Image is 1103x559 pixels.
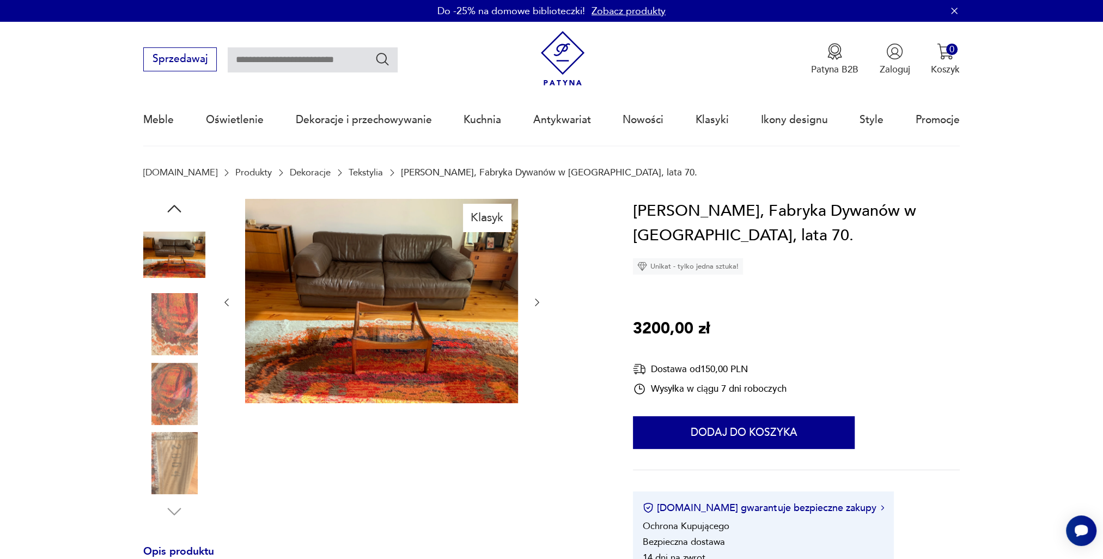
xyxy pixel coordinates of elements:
a: Antykwariat [533,95,591,145]
img: Zdjęcie produktu Dywan Płomień, Fabryka Dywanów w Kietrzu, lata 70. [143,363,205,425]
img: Patyna - sklep z meblami i dekoracjami vintage [535,31,590,86]
a: Tekstylia [349,167,383,178]
div: Wysyłka w ciągu 7 dni roboczych [633,382,786,396]
li: Bezpieczna dostawa [643,536,725,548]
a: Dekoracje i przechowywanie [295,95,431,145]
div: Dostawa od 150,00 PLN [633,362,786,376]
img: Zdjęcie produktu Dywan Płomień, Fabryka Dywanów w Kietrzu, lata 70. [143,224,205,286]
img: Zdjęcie produktu Dywan Płomień, Fabryka Dywanów w Kietrzu, lata 70. [143,293,205,355]
div: Unikat - tylko jedna sztuka! [633,258,743,275]
img: Ikona diamentu [637,262,647,271]
h1: [PERSON_NAME], Fabryka Dywanów w [GEOGRAPHIC_DATA], lata 70. [633,199,959,248]
img: Ikona strzałki w prawo [881,505,884,511]
div: Klasyk [463,204,511,231]
a: Promocje [916,95,960,145]
a: Nowości [623,95,663,145]
button: Szukaj [375,51,391,67]
img: Ikona dostawy [633,362,646,376]
img: Ikona medalu [826,43,843,60]
img: Ikona certyfikatu [643,502,654,513]
a: Meble [143,95,174,145]
a: Ikony designu [761,95,828,145]
p: Do -25% na domowe biblioteczki! [437,4,585,18]
button: 0Koszyk [931,43,960,76]
a: [DOMAIN_NAME] [143,167,217,178]
p: Koszyk [931,63,960,76]
img: Ikona koszyka [937,43,954,60]
a: Produkty [235,167,272,178]
p: [PERSON_NAME], Fabryka Dywanów w [GEOGRAPHIC_DATA], lata 70. [401,167,697,178]
a: Oświetlenie [206,95,264,145]
a: Ikona medaluPatyna B2B [811,43,858,76]
button: [DOMAIN_NAME] gwarantuje bezpieczne zakupy [643,501,884,515]
button: Dodaj do koszyka [633,416,855,449]
p: Patyna B2B [811,63,858,76]
a: Zobacz produkty [592,4,666,18]
a: Klasyki [696,95,729,145]
p: Zaloguj [879,63,910,76]
button: Patyna B2B [811,43,858,76]
img: Zdjęcie produktu Dywan Płomień, Fabryka Dywanów w Kietrzu, lata 70. [245,199,518,404]
button: Sprzedawaj [143,47,217,71]
img: Zdjęcie produktu Dywan Płomień, Fabryka Dywanów w Kietrzu, lata 70. [143,432,205,494]
img: Ikonka użytkownika [886,43,903,60]
button: Zaloguj [879,43,910,76]
iframe: Smartsupp widget button [1066,515,1096,546]
a: Kuchnia [464,95,501,145]
a: Sprzedawaj [143,56,217,64]
li: Ochrona Kupującego [643,520,729,532]
p: 3200,00 zł [633,317,710,342]
div: 0 [946,44,958,55]
a: Style [860,95,883,145]
a: Dekoracje [290,167,331,178]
